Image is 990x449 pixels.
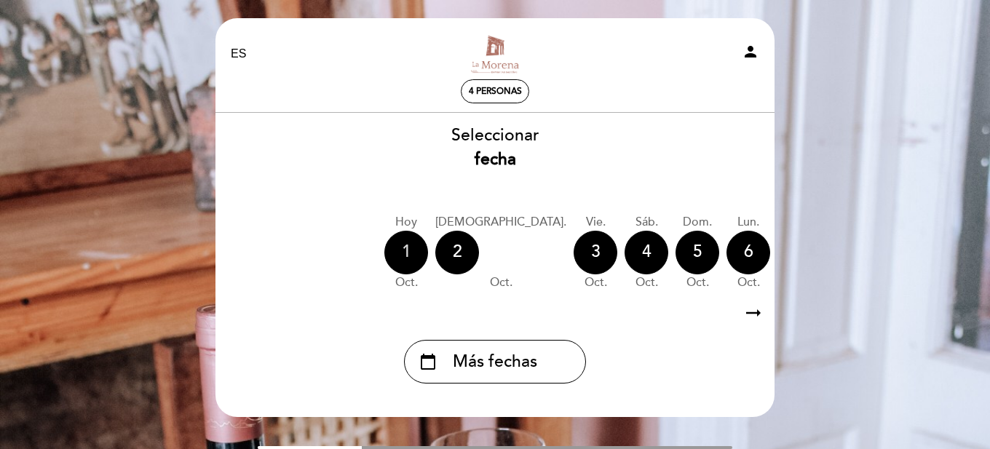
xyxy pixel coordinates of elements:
[676,274,719,291] div: oct.
[435,274,566,291] div: oct.
[384,274,428,291] div: oct.
[625,214,668,231] div: sáb.
[742,43,759,60] i: person
[419,349,437,374] i: calendar_today
[726,274,770,291] div: oct.
[676,231,719,274] div: 5
[215,124,775,172] div: Seleccionar
[742,43,759,65] button: person
[384,231,428,274] div: 1
[404,34,586,74] a: La Morena
[574,231,617,274] div: 3
[435,214,566,231] div: [DEMOGRAPHIC_DATA].
[726,231,770,274] div: 6
[676,214,719,231] div: dom.
[625,274,668,291] div: oct.
[625,231,668,274] div: 4
[742,298,764,329] i: arrow_right_alt
[469,86,522,97] span: 4 personas
[475,149,516,170] b: fecha
[384,214,428,231] div: Hoy
[574,214,617,231] div: vie.
[574,274,617,291] div: oct.
[726,214,770,231] div: lun.
[435,231,479,274] div: 2
[453,350,537,374] span: Más fechas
